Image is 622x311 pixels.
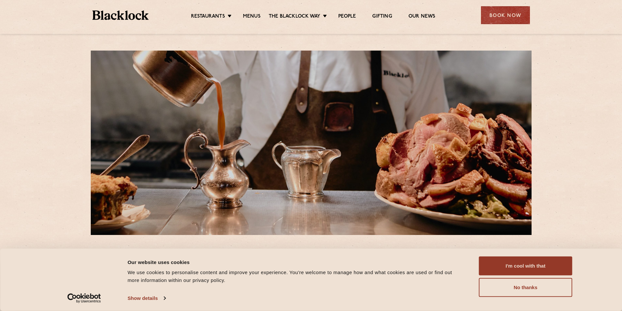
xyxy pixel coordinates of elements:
[338,13,356,21] a: People
[92,10,149,20] img: BL_Textured_Logo-footer-cropped.svg
[479,278,572,297] button: No thanks
[481,6,530,24] div: Book Now
[408,13,436,21] a: Our News
[372,13,392,21] a: Gifting
[479,257,572,275] button: I'm cool with that
[56,293,113,303] a: Usercentrics Cookiebot - opens in a new window
[269,13,320,21] a: The Blacklock Way
[128,258,464,266] div: Our website uses cookies
[128,293,166,303] a: Show details
[128,269,464,284] div: We use cookies to personalise content and improve your experience. You're welcome to manage how a...
[243,13,261,21] a: Menus
[191,13,225,21] a: Restaurants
